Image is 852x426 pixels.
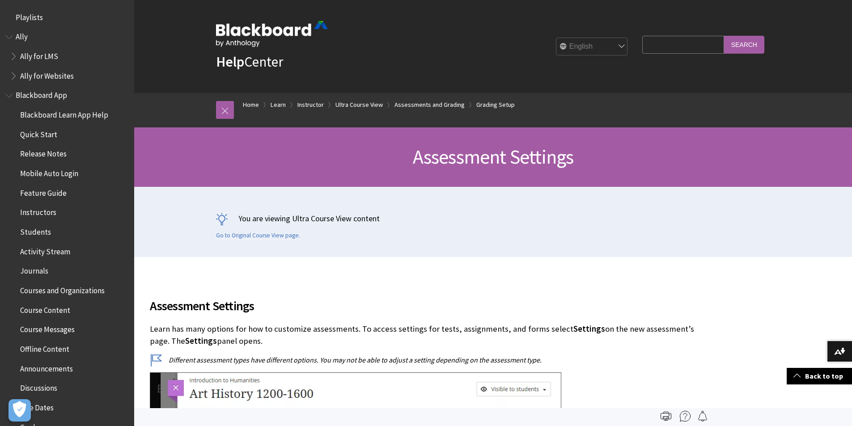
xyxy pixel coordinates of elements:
select: Site Language Selector [556,38,628,56]
strong: Help [216,53,244,71]
input: Search [724,36,764,53]
img: Blackboard by Anthology [216,21,328,47]
span: Students [20,224,51,236]
a: Go to Original Course View page. [216,232,300,240]
a: Instructor [297,99,324,110]
p: Learn has many options for how to customize assessments. To access settings for tests, assignment... [150,323,704,346]
a: Back to top [787,368,852,384]
span: Release Notes [20,147,67,159]
p: You are viewing Ultra Course View content [216,213,771,224]
nav: Book outline for Anthology Ally Help [5,30,129,84]
span: Offline Content [20,342,69,354]
a: Assessments and Grading [394,99,465,110]
a: Grading Setup [476,99,515,110]
span: Course Messages [20,322,75,334]
span: Assessment Settings [150,296,704,315]
span: Instructors [20,205,56,217]
span: Playlists [16,10,43,22]
span: Feature Guide [20,186,67,198]
img: Print [661,411,671,422]
span: Ally for LMS [20,49,58,61]
a: Home [243,99,259,110]
img: More help [680,411,691,422]
span: Activity Stream [20,244,70,256]
span: Course Content [20,303,70,315]
img: Follow this page [697,411,708,422]
span: Ally for Websites [20,68,74,80]
span: Courses and Organizations [20,283,105,295]
a: HelpCenter [216,53,283,71]
nav: Book outline for Playlists [5,10,129,25]
span: Discussions [20,380,57,392]
button: Open Preferences [8,399,31,422]
p: Different assessment types have different options. You may not be able to adjust a setting depend... [150,355,704,365]
span: Due Dates [20,400,54,412]
span: Assessment Settings [413,144,574,169]
span: Ally [16,30,28,42]
span: Settings [573,324,605,334]
a: Learn [271,99,286,110]
span: Mobile Auto Login [20,166,78,178]
span: Quick Start [20,127,57,139]
span: Journals [20,264,48,276]
span: Announcements [20,361,73,373]
span: Blackboard App [16,88,67,100]
a: Ultra Course View [335,99,383,110]
span: Settings [185,336,217,346]
span: Blackboard Learn App Help [20,107,108,119]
